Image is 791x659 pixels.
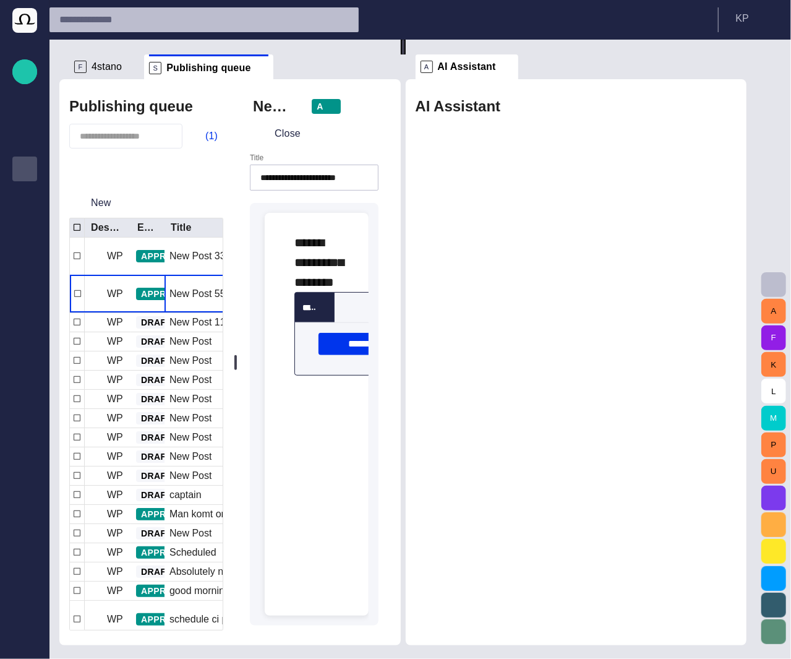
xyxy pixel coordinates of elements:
[12,107,37,528] ul: main menu
[69,54,144,79] div: F4stano
[17,261,32,275] span: Administration
[107,564,123,579] p: WP
[91,222,121,234] div: Destination
[136,250,209,262] button: APPROVED
[169,565,349,579] div: Absolutely new post with ENTER escape
[761,352,786,377] button: K
[107,612,123,627] p: WP
[17,335,32,347] p: Media-test with filter
[17,261,32,273] p: Administration
[17,285,32,298] p: CREW
[17,335,32,350] span: Media-test with filter
[12,330,37,355] div: Media-test with filter
[136,527,189,540] button: DRAFT
[136,431,189,444] button: DRAFT
[12,206,37,231] div: Media
[107,507,123,522] p: WP
[17,186,32,201] span: Publishing queue KKK
[169,613,327,626] div: schedule ci publish? to je oc tu draft
[17,409,32,424] span: Social Media
[17,459,32,473] span: [URL][DOMAIN_NAME]
[107,334,123,349] p: WP
[136,374,189,386] button: DRAFT
[169,469,212,483] div: New Post
[17,434,32,449] span: Editorial Admin
[136,288,209,300] button: APPROVED
[416,54,518,79] div: AAI Assistant
[74,61,87,73] p: F
[107,411,123,426] p: WP
[421,61,433,73] p: A
[12,157,37,181] div: Publishing queue
[17,384,32,397] p: My OctopusX
[17,384,32,399] span: My OctopusX
[169,584,267,598] div: good morning vietnam
[312,99,341,114] button: A
[761,325,786,350] button: F
[136,566,189,578] button: DRAFT
[761,459,786,484] button: U
[12,280,37,305] div: CREW
[149,62,161,74] p: S
[136,546,209,559] button: APPROVED
[169,392,212,406] div: New Post
[17,508,32,523] span: Octopus
[253,123,305,145] button: Close
[17,360,32,374] span: [PERSON_NAME]'s media (playout)
[169,316,231,329] div: New Post 111
[166,62,250,74] span: Publishing queue
[136,585,209,597] button: APPROVED
[107,449,123,464] p: WP
[136,613,209,626] button: APPROVED
[17,112,32,127] span: Rundowns
[17,434,32,446] p: Editorial Admin
[761,433,786,457] button: P
[171,222,192,234] div: Title
[17,459,32,471] p: [URL][DOMAIN_NAME]
[136,355,189,367] button: DRAFT
[107,249,123,264] p: WP
[17,236,32,248] p: Planning
[169,335,212,348] div: New Post
[250,153,263,163] label: Title
[736,11,749,26] p: K P
[107,468,123,483] p: WP
[107,286,123,301] p: WP
[169,354,212,368] div: New Post
[12,454,37,478] div: [URL][DOMAIN_NAME]
[761,299,786,324] button: A
[187,125,223,147] button: (1)
[17,508,32,520] p: Octopus
[69,192,133,214] button: New
[169,546,216,559] div: Scheduled
[169,249,250,263] div: New Post 333 999
[107,526,123,541] p: WP
[12,8,37,33] img: Octopus News Room
[438,61,496,73] span: AI Assistant
[17,483,32,498] span: AI Assistant
[136,393,189,405] button: DRAFT
[761,406,786,431] button: M
[726,7,784,30] button: KP
[107,430,123,445] p: WP
[12,355,37,379] div: [PERSON_NAME]'s media (playout)
[17,285,32,300] span: CREW
[416,98,501,115] h2: AI Assistant
[136,316,189,329] button: DRAFT
[253,97,297,116] h2: New Post 555566677654654
[17,162,32,176] span: Publishing queue
[169,373,212,387] div: New Post
[169,488,202,502] div: captain
[761,379,786,403] button: L
[169,527,212,540] div: New Post
[17,236,32,251] span: Planning
[136,489,189,501] button: DRAFT
[136,412,189,424] button: DRAFT
[17,310,32,322] p: Planning Process
[17,186,32,199] p: Publishing queue KKK
[17,310,32,325] span: Planning Process
[107,373,123,387] p: WP
[69,98,193,115] h2: Publishing queue
[17,360,32,372] p: [PERSON_NAME]'s media (playout)
[17,409,32,421] p: Social Media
